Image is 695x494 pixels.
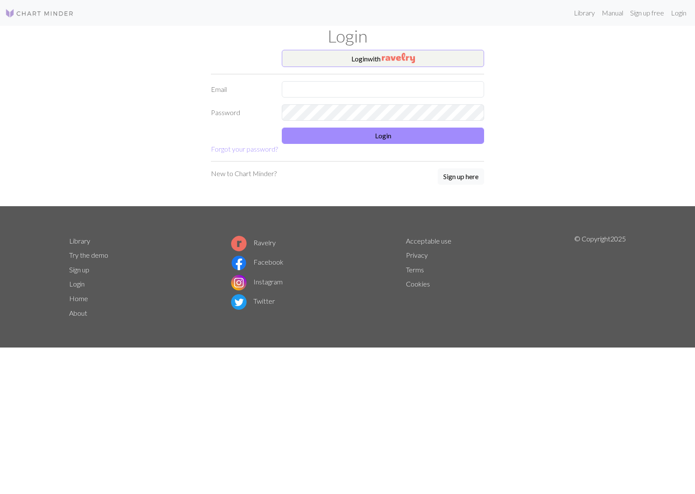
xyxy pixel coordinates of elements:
a: Cookies [406,280,430,288]
a: Sign up free [627,4,668,21]
img: Facebook logo [231,255,247,271]
a: Forgot your password? [211,145,278,153]
a: Sign up [69,265,89,274]
img: Ravelry [382,53,415,63]
img: Instagram logo [231,275,247,290]
a: Login [668,4,690,21]
a: Acceptable use [406,237,451,245]
label: Email [206,81,277,98]
a: Facebook [231,258,283,266]
button: Login [282,128,484,144]
a: Library [570,4,598,21]
button: Loginwith [282,50,484,67]
label: Password [206,104,277,121]
a: Instagram [231,277,283,286]
a: Ravelry [231,238,276,247]
img: Twitter logo [231,294,247,310]
a: Manual [598,4,627,21]
img: Ravelry logo [231,236,247,251]
h1: Login [64,26,631,46]
a: About [69,309,87,317]
a: Login [69,280,85,288]
a: Home [69,294,88,302]
a: Try the demo [69,251,108,259]
a: Library [69,237,90,245]
a: Sign up here [438,168,484,186]
a: Privacy [406,251,428,259]
a: Twitter [231,297,275,305]
a: Terms [406,265,424,274]
p: New to Chart Minder? [211,168,277,179]
img: Logo [5,8,74,18]
button: Sign up here [438,168,484,185]
p: © Copyright 2025 [574,234,626,320]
